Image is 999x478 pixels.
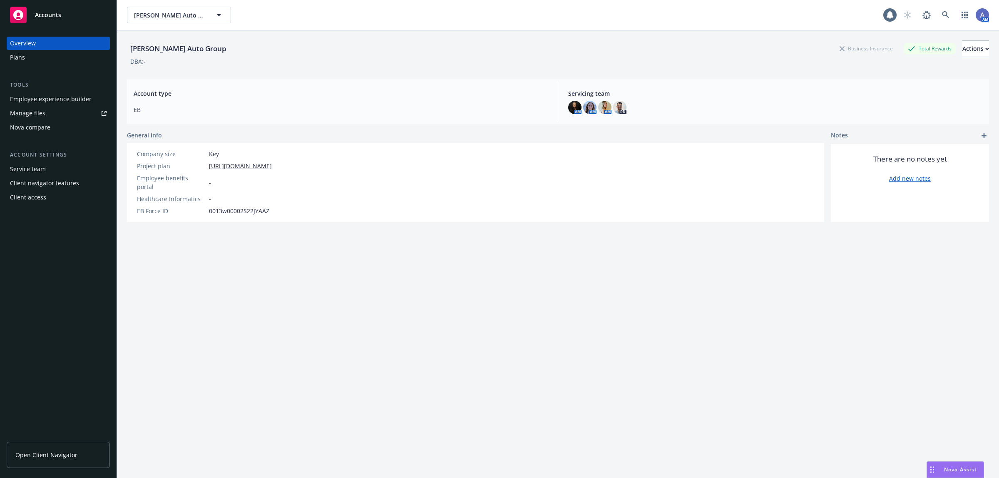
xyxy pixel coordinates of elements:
div: Account settings [7,151,110,159]
img: photo [976,8,989,22]
a: Report a Bug [918,7,935,23]
div: Service team [10,162,46,176]
a: Search [937,7,954,23]
span: General info [127,131,162,139]
div: DBA: - [130,57,146,66]
div: Actions [962,41,989,57]
div: Manage files [10,107,45,120]
span: Servicing team [568,89,982,98]
span: Nova Assist [944,466,977,473]
span: There are no notes yet [873,154,947,164]
a: [URL][DOMAIN_NAME] [209,162,272,170]
a: Start snowing [899,7,916,23]
div: Business Insurance [835,43,897,54]
span: Key [209,149,219,158]
div: Healthcare Informatics [137,194,206,203]
span: Accounts [35,12,61,18]
div: Nova compare [10,121,50,134]
a: Service team [7,162,110,176]
a: Switch app [957,7,973,23]
div: Employee benefits portal [137,174,206,191]
a: Client navigator features [7,177,110,190]
span: - [209,178,211,187]
div: Company size [137,149,206,158]
div: Employee experience builder [10,92,92,106]
span: 0013w00002S22JYAAZ [209,207,269,215]
span: EB [134,105,548,114]
div: Tools [7,81,110,89]
button: Nova Assist [927,461,984,478]
div: EB Force ID [137,207,206,215]
a: Client access [7,191,110,204]
img: photo [598,101,611,114]
a: Plans [7,51,110,64]
a: Overview [7,37,110,50]
button: Actions [962,40,989,57]
div: Drag to move [927,462,937,478]
button: [PERSON_NAME] Auto Group [127,7,231,23]
a: Accounts [7,3,110,27]
img: photo [568,101,582,114]
a: Add new notes [889,174,931,183]
div: Plans [10,51,25,64]
span: Account type [134,89,548,98]
img: photo [613,101,626,114]
span: - [209,194,211,203]
div: Client access [10,191,46,204]
div: Project plan [137,162,206,170]
a: Manage files [7,107,110,120]
div: [PERSON_NAME] Auto Group [127,43,230,54]
img: photo [583,101,596,114]
div: Overview [10,37,36,50]
a: Employee experience builder [7,92,110,106]
span: [PERSON_NAME] Auto Group [134,11,206,20]
div: Client navigator features [10,177,79,190]
span: Notes [831,131,848,141]
a: add [979,131,989,141]
div: Total Rewards [904,43,956,54]
a: Nova compare [7,121,110,134]
span: Open Client Navigator [15,451,77,459]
